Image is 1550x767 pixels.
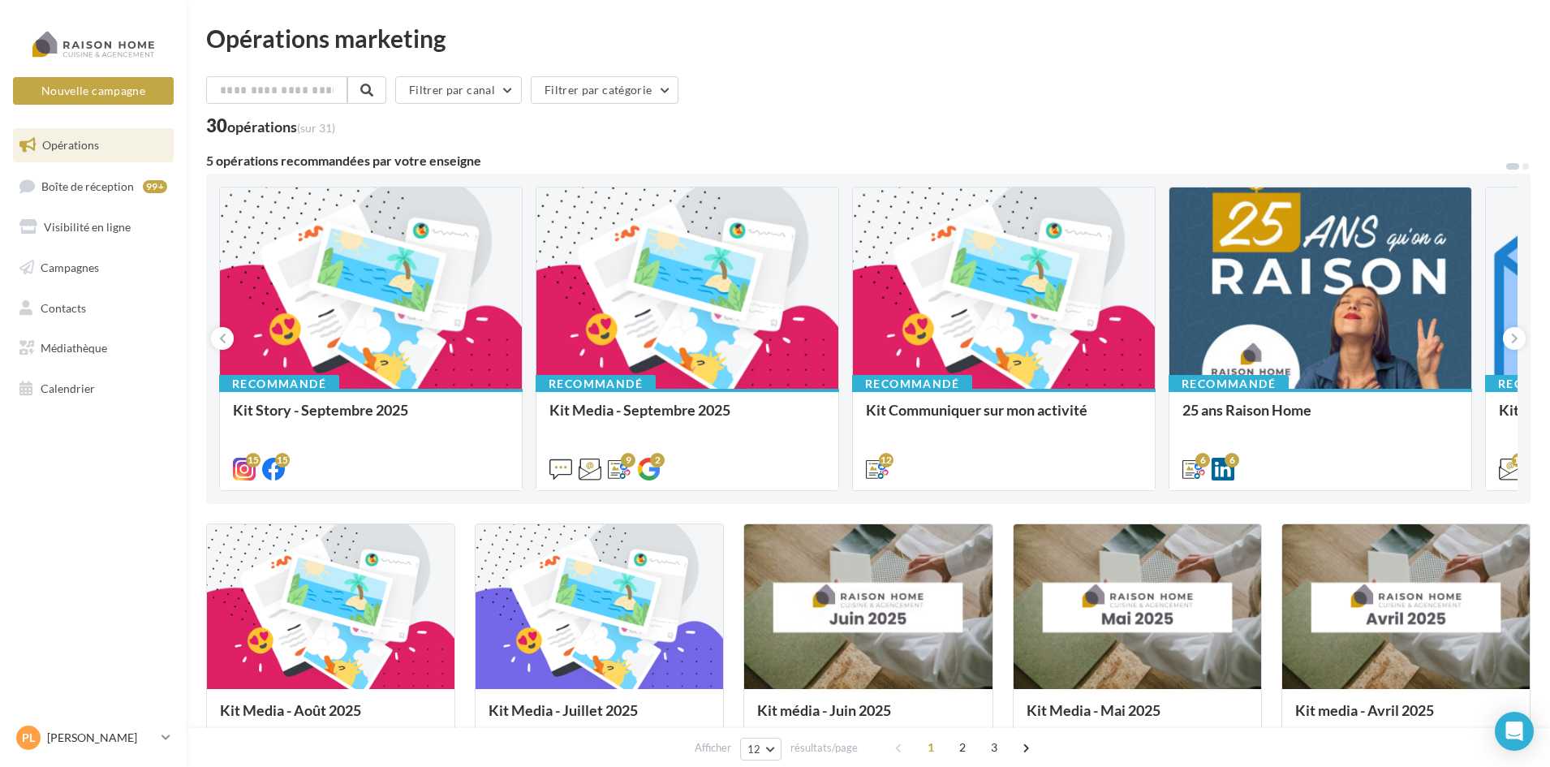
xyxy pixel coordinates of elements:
span: 2 [949,735,975,761]
span: Campagnes [41,261,99,274]
span: Contacts [41,300,86,314]
a: Calendrier [10,372,177,406]
div: 5 opérations recommandées par votre enseigne [206,154,1505,167]
div: 2 [650,453,665,468]
button: Filtrer par catégorie [531,76,678,104]
div: Kit média - Juin 2025 [757,702,979,735]
div: Kit Story - Septembre 2025 [233,402,509,434]
div: Opérations marketing [206,26,1531,50]
div: Kit Media - Juillet 2025 [489,702,710,735]
a: PL [PERSON_NAME] [13,722,174,753]
a: Visibilité en ligne [10,210,177,244]
div: Recommandé [852,375,972,393]
span: Visibilité en ligne [44,220,131,234]
div: 25 ans Raison Home [1182,402,1458,434]
span: résultats/page [790,740,858,756]
div: Recommandé [219,375,339,393]
div: 9 [621,453,635,468]
a: Contacts [10,291,177,325]
span: 1 [918,735,944,761]
span: 12 [747,743,761,756]
div: 15 [275,453,290,468]
div: 12 [879,453,893,468]
div: 30 [206,117,335,135]
div: 6 [1225,453,1239,468]
div: Kit Media - Mai 2025 [1027,702,1248,735]
span: Calendrier [41,381,95,395]
span: Afficher [695,740,731,756]
button: 12 [740,738,781,761]
p: [PERSON_NAME] [47,730,155,746]
span: Médiathèque [41,341,107,355]
span: Opérations [42,138,99,152]
span: (sur 31) [297,121,335,135]
div: Kit Communiquer sur mon activité [866,402,1142,434]
div: Kit Media - Septembre 2025 [549,402,825,434]
span: PL [22,730,35,746]
button: Filtrer par canal [395,76,522,104]
a: Campagnes [10,251,177,285]
div: 15 [246,453,260,468]
a: Boîte de réception99+ [10,169,177,204]
div: 99+ [143,180,167,193]
div: 6 [1195,453,1210,468]
div: Recommandé [1169,375,1289,393]
a: Médiathèque [10,331,177,365]
div: 12 [1512,453,1526,468]
div: Kit Media - Août 2025 [220,702,441,735]
span: Boîte de réception [41,179,134,192]
div: opérations [227,119,335,134]
span: 3 [981,735,1007,761]
div: Open Intercom Messenger [1495,712,1534,751]
div: Kit media - Avril 2025 [1295,702,1517,735]
a: Opérations [10,128,177,162]
button: Nouvelle campagne [13,77,174,105]
div: Recommandé [536,375,656,393]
